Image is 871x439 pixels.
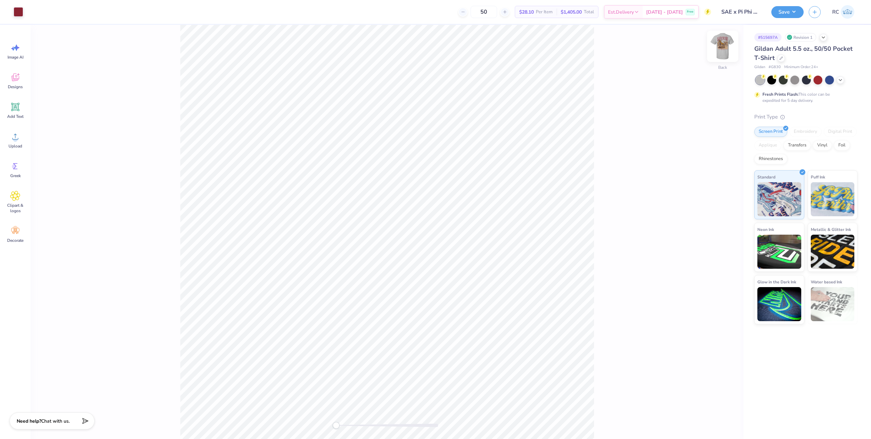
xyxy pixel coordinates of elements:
div: Digital Print [824,127,857,137]
span: Est. Delivery [608,9,634,16]
a: RC [829,5,857,19]
span: Minimum Order: 24 + [784,64,818,70]
span: Greek [10,173,21,178]
div: Screen Print [754,127,787,137]
span: $28.10 [519,9,534,16]
div: Foil [834,140,850,151]
img: Metallic & Glitter Ink [811,235,855,269]
div: # 515697A [754,33,782,42]
span: Free [687,10,693,14]
img: Back [709,33,736,60]
img: Standard [757,182,801,216]
span: Image AI [7,54,23,60]
span: Gildan [754,64,765,70]
img: Neon Ink [757,235,801,269]
span: Puff Ink [811,173,825,181]
div: Vinyl [813,140,832,151]
img: Water based Ink [811,287,855,321]
div: Accessibility label [333,422,340,429]
span: Upload [9,143,22,149]
div: Transfers [784,140,811,151]
span: Chat with us. [41,418,70,424]
img: Glow in the Dark Ink [757,287,801,321]
strong: Need help? [17,418,41,424]
button: Save [771,6,804,18]
div: Revision 1 [785,33,816,42]
div: Rhinestones [754,154,787,164]
img: Puff Ink [811,182,855,216]
span: RC [832,8,839,16]
span: Decorate [7,238,23,243]
span: Total [584,9,594,16]
div: Back [718,64,727,70]
div: Print Type [754,113,857,121]
input: – – [471,6,497,18]
input: Untitled Design [716,5,766,19]
strong: Fresh Prints Flash: [762,92,799,97]
span: Per Item [536,9,553,16]
span: Neon Ink [757,226,774,233]
span: # G830 [769,64,781,70]
div: Applique [754,140,782,151]
span: Glow in the Dark Ink [757,278,796,285]
div: This color can be expedited for 5 day delivery. [762,91,846,104]
span: $1,405.00 [561,9,582,16]
span: Metallic & Glitter Ink [811,226,851,233]
span: Add Text [7,114,23,119]
span: [DATE] - [DATE] [646,9,683,16]
div: Embroidery [789,127,822,137]
span: Water based Ink [811,278,842,285]
span: Clipart & logos [4,203,27,214]
span: Designs [8,84,23,90]
img: Rio Cabojoc [841,5,854,19]
span: Gildan Adult 5.5 oz., 50/50 Pocket T-Shirt [754,45,853,62]
span: Standard [757,173,775,181]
